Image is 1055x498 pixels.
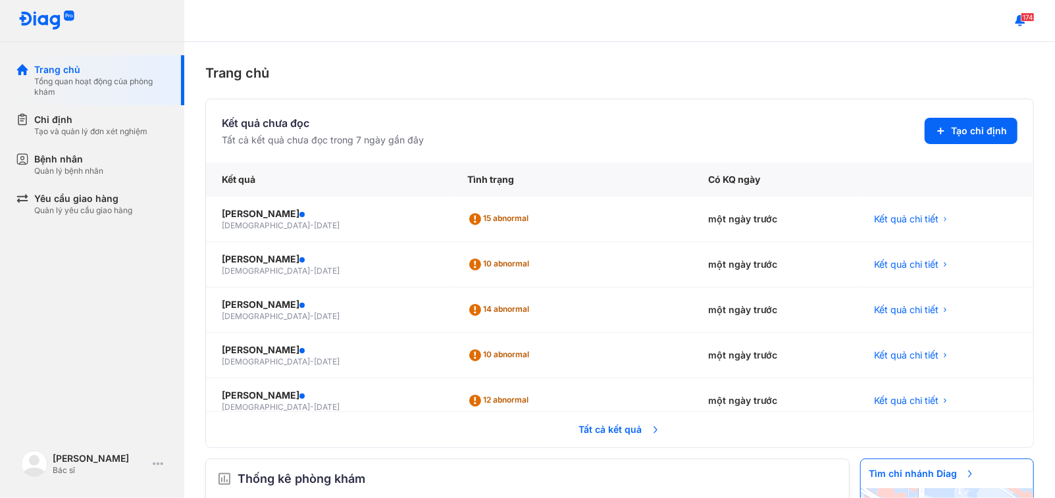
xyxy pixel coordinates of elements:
img: logo [18,11,75,31]
div: Có KQ ngày [692,162,858,197]
div: 10 abnormal [467,254,534,275]
img: order.5a6da16c.svg [217,471,232,487]
span: Tạo chỉ định [951,124,1007,137]
span: [DATE] [314,220,340,230]
div: Bác sĩ [53,465,147,476]
div: Yêu cầu giao hàng [34,192,132,205]
div: Tất cả kết quả chưa đọc trong 7 ngày gần đây [222,134,424,147]
div: Quản lý bệnh nhân [34,166,103,176]
div: một ngày trước [692,197,858,242]
span: Kết quả chi tiết [874,349,939,362]
span: Kết quả chi tiết [874,394,939,407]
div: Kết quả [206,162,451,197]
span: [DEMOGRAPHIC_DATA] [222,357,310,366]
span: Kết quả chi tiết [874,303,939,316]
span: [DATE] [314,402,340,412]
span: Tìm chi nhánh Diag [861,459,983,488]
div: Bệnh nhân [34,153,103,166]
div: Kết quả chưa đọc [222,115,424,131]
span: 174 [1021,12,1035,22]
div: [PERSON_NAME] [222,253,436,266]
span: - [310,266,314,276]
div: 12 abnormal [467,390,534,411]
button: Tạo chỉ định [925,118,1017,144]
div: Chỉ định [34,113,147,126]
div: Trang chủ [205,63,1034,83]
div: 14 abnormal [467,299,534,320]
span: [DATE] [314,266,340,276]
span: [DATE] [314,311,340,321]
img: logo [21,451,47,477]
span: Thống kê phòng khám [238,470,365,488]
span: [DEMOGRAPHIC_DATA] [222,311,310,321]
div: Tình trạng [451,162,692,197]
span: - [310,357,314,366]
div: 15 abnormal [467,209,534,230]
div: Trang chủ [34,63,168,76]
span: - [310,311,314,321]
div: Tổng quan hoạt động của phòng khám [34,76,168,97]
div: một ngày trước [692,287,858,333]
div: 10 abnormal [467,345,534,366]
div: Quản lý yêu cầu giao hàng [34,205,132,216]
span: - [310,220,314,230]
span: - [310,402,314,412]
span: Kết quả chi tiết [874,212,939,226]
span: [DATE] [314,357,340,366]
span: [DEMOGRAPHIC_DATA] [222,266,310,276]
div: một ngày trước [692,378,858,424]
div: [PERSON_NAME] [53,452,147,465]
div: Tạo và quản lý đơn xét nghiệm [34,126,147,137]
div: [PERSON_NAME] [222,207,436,220]
div: một ngày trước [692,333,858,378]
span: Tất cả kết quả [571,415,669,444]
div: một ngày trước [692,242,858,287]
div: [PERSON_NAME] [222,298,436,311]
span: Kết quả chi tiết [874,258,939,271]
div: [PERSON_NAME] [222,389,436,402]
div: [PERSON_NAME] [222,343,436,357]
span: [DEMOGRAPHIC_DATA] [222,220,310,230]
span: [DEMOGRAPHIC_DATA] [222,402,310,412]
